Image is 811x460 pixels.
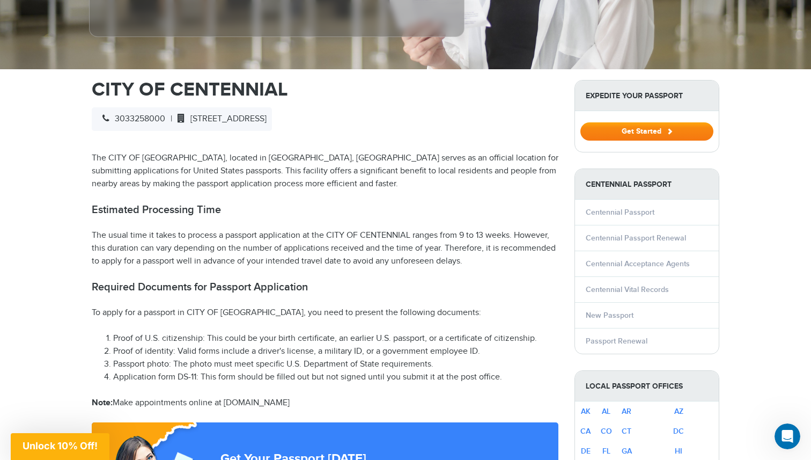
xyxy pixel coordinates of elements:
a: Passport Renewal [586,337,647,346]
h2: Required Documents for Passport Application [92,281,558,294]
a: AL [602,407,610,416]
strong: Local Passport Offices [575,371,719,401]
a: Centennial Passport [586,208,654,217]
button: Get Started [580,122,713,141]
div: Unlock 10% Off! [11,433,109,460]
a: CO [601,427,612,436]
p: To apply for a passport in CITY OF [GEOGRAPHIC_DATA], you need to present the following documents: [92,306,558,319]
strong: Centennial Passport [575,169,719,200]
p: The usual time it takes to process a passport application at the CITY OF CENTENNIAL ranges from 9... [92,229,558,268]
a: Centennial Vital Records [586,285,669,294]
div: | [92,107,272,131]
li: Application form DS-11: This form should be filled out but not signed until you submit it at the ... [113,371,558,384]
h2: Estimated Processing Time [92,203,558,216]
a: FL [602,447,610,456]
a: New Passport [586,311,633,320]
a: DC [673,427,684,436]
li: Proof of U.S. citizenship: This could be your birth certificate, an earlier U.S. passport, or a c... [113,332,558,345]
a: GA [622,447,632,456]
span: Unlock 10% Off! [23,440,98,451]
p: Make appointments online at [DOMAIN_NAME] [92,397,558,410]
a: CT [622,427,631,436]
a: Get Started [580,127,713,135]
a: Centennial Passport Renewal [586,233,686,243]
a: AZ [674,407,683,416]
li: Proof of identity: Valid forms include a driver's license, a military ID, or a government employe... [113,345,558,358]
strong: Note: [92,398,113,408]
a: DE [581,447,591,456]
p: The CITY OF [GEOGRAPHIC_DATA], located in [GEOGRAPHIC_DATA], [GEOGRAPHIC_DATA] serves as an offic... [92,152,558,191]
span: [STREET_ADDRESS] [172,114,267,124]
span: 3033258000 [97,114,165,124]
a: AK [581,407,591,416]
a: CA [580,427,591,436]
strong: Expedite Your Passport [575,81,719,111]
a: Centennial Acceptance Agents [586,259,690,268]
li: Passport photo: The photo must meet specific U.S. Department of State requirements. [113,358,558,371]
h1: CITY OF CENTENNIAL [92,80,558,99]
a: HI [675,447,682,456]
iframe: Intercom live chat [775,424,800,449]
a: AR [622,407,631,416]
